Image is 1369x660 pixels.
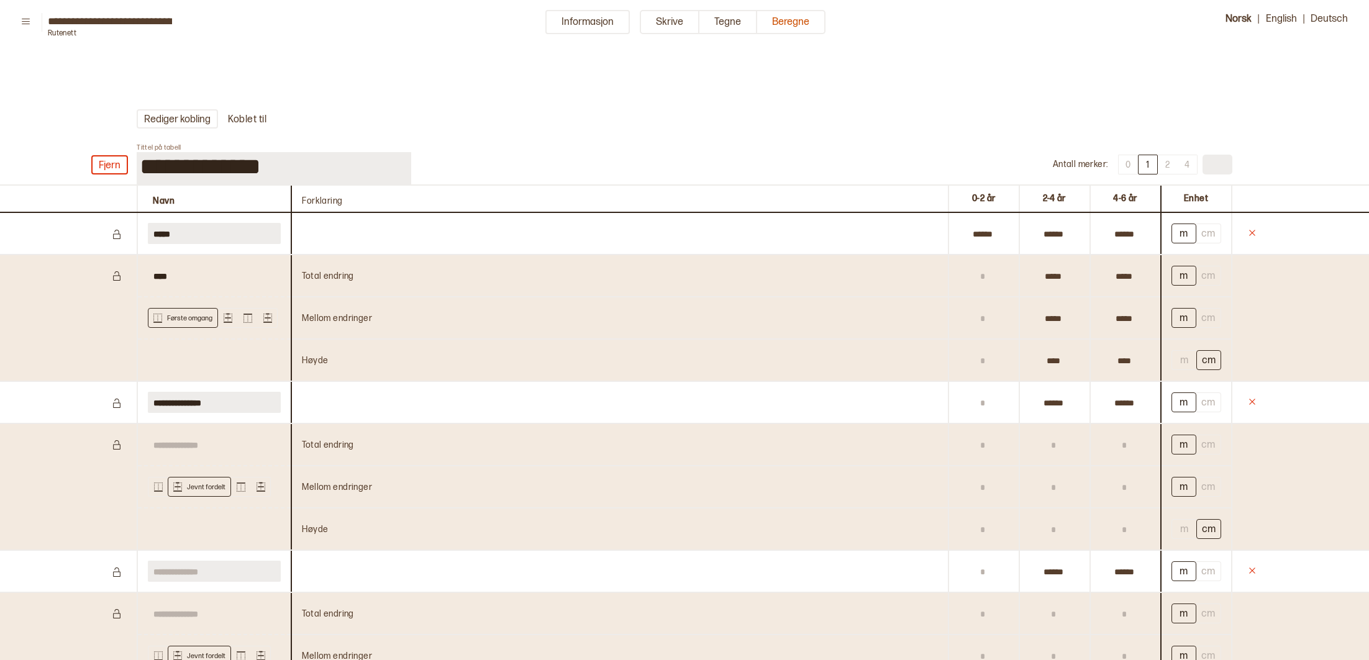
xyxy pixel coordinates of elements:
[1171,392,1196,412] button: m
[1053,158,1108,171] div: Antall merker :
[1171,308,1196,328] button: m
[1160,186,1232,212] div: Enhet
[1196,519,1221,539] button: cm
[292,593,947,634] div: Total endring
[757,10,825,34] button: Beregne
[1196,477,1221,497] button: cm
[1158,155,1178,174] button: 2
[238,308,258,328] button: Siste omgang
[168,477,231,497] button: Jevnt fordelt
[1118,155,1138,174] button: 0
[258,308,278,328] button: Ermehullsfelling
[218,308,238,328] button: Jevnt fordelt
[291,186,947,212] div: Forklaring
[699,10,757,34] button: Tegne
[1196,435,1221,454] button: cm
[1171,266,1196,286] button: m
[292,424,947,465] div: Total endring
[1304,10,1354,27] button: Deutsch
[1171,561,1196,581] button: m
[148,477,168,497] button: Første omgang
[1196,350,1221,370] button: cm
[231,477,251,497] button: Siste omgang
[137,143,181,152] div: Tittel på tabell
[1219,10,1258,27] button: Norsk
[1178,155,1198,174] button: 4
[1171,224,1196,243] button: m
[137,109,218,129] button: Rediger kobling
[1171,603,1196,623] button: m
[1171,350,1196,370] button: m
[1138,155,1158,174] button: 1
[1199,10,1354,34] div: | |
[292,338,947,381] div: Høyde
[1196,392,1221,412] button: cm
[1260,10,1303,27] button: English
[91,155,128,174] button: Fjern
[1171,519,1196,539] button: m
[148,308,218,328] button: Første omgang
[545,10,630,34] button: Informasjon
[292,507,947,549] div: Høyde
[251,477,271,497] button: Ermehullsfelling
[1171,435,1196,454] button: m
[1196,561,1221,581] button: cm
[292,465,947,507] div: Mellom endringer
[292,296,947,338] div: Mellom endringer
[1196,603,1221,623] button: cm
[1196,266,1221,286] button: cm
[1196,308,1221,328] button: cm
[1089,186,1160,212] div: 4-6 år
[1196,224,1221,243] button: cm
[137,186,291,212] div: Navn
[640,10,699,34] button: Skrive
[948,186,1019,212] div: 0-2 år
[292,255,947,296] div: Total endring
[1171,477,1196,497] button: m
[1019,186,1089,212] div: 2-4 år
[137,109,1369,129] div: Koblet til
